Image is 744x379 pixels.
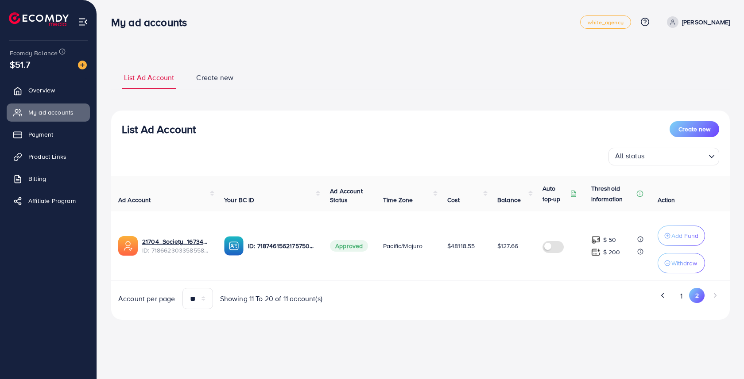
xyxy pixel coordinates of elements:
p: Threshold information [591,183,635,204]
span: All status [613,149,647,163]
a: [PERSON_NAME] [663,16,730,28]
span: Account per page [118,294,175,304]
span: List Ad Account [124,73,174,83]
span: Balance [497,195,521,204]
iframe: Chat [706,339,737,372]
span: Action [658,195,675,204]
p: ID: 7187461562175750146 [248,241,316,251]
span: Product Links [28,152,66,161]
span: $48118.55 [447,241,475,250]
span: My ad accounts [28,108,74,117]
span: Create new [678,125,710,134]
p: $ 200 [603,247,620,257]
a: Affiliate Program [7,192,90,210]
span: ID: 7186623033585582082 [142,246,210,255]
span: Approved [330,240,368,252]
span: Your BC ID [224,195,255,204]
button: Withdraw [658,253,705,273]
img: image [78,61,87,69]
span: Overview [28,86,55,95]
button: Add Fund [658,226,705,246]
span: $51.7 [10,58,30,71]
h3: List Ad Account [122,123,196,136]
a: Product Links [7,148,90,165]
a: 21704_Society_1673461419151 [142,237,210,246]
p: Withdraw [671,258,697,268]
img: top-up amount [591,248,601,257]
span: white_agency [588,19,624,25]
ul: Pagination [428,288,723,304]
span: Payment [28,130,53,139]
span: Affiliate Program [28,196,76,205]
a: white_agency [580,15,631,29]
span: Ad Account Status [330,187,363,204]
button: Create new [670,121,719,137]
button: Go to page 2 [689,288,705,303]
p: $ 50 [603,234,616,245]
div: <span class='underline'>21704_Society_1673461419151</span></br>7186623033585582082 [142,237,210,255]
a: Billing [7,170,90,188]
span: Time Zone [383,195,413,204]
input: Search for option [647,149,705,163]
button: Go to previous page [655,288,671,303]
span: $127.66 [497,241,518,250]
span: Pacific/Majuro [383,241,422,250]
button: Go to page 1 [674,288,689,304]
a: Payment [7,126,90,143]
img: top-up amount [591,235,601,245]
span: Billing [28,174,46,183]
span: Cost [447,195,460,204]
h3: My ad accounts [111,16,194,29]
img: ic-ba-acc.ded83a64.svg [224,236,244,256]
img: logo [9,12,69,26]
p: [PERSON_NAME] [682,17,730,27]
img: ic-ads-acc.e4c84228.svg [118,236,138,256]
span: Ecomdy Balance [10,49,58,57]
a: My ad accounts [7,103,90,121]
div: Search for option [608,148,719,165]
a: Overview [7,81,90,99]
span: Ad Account [118,195,151,204]
span: Showing 11 To 20 of 11 account(s) [220,294,322,304]
img: menu [78,17,88,27]
span: Create new [196,73,233,83]
p: Auto top-up [542,183,568,204]
p: Add Fund [671,230,698,241]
